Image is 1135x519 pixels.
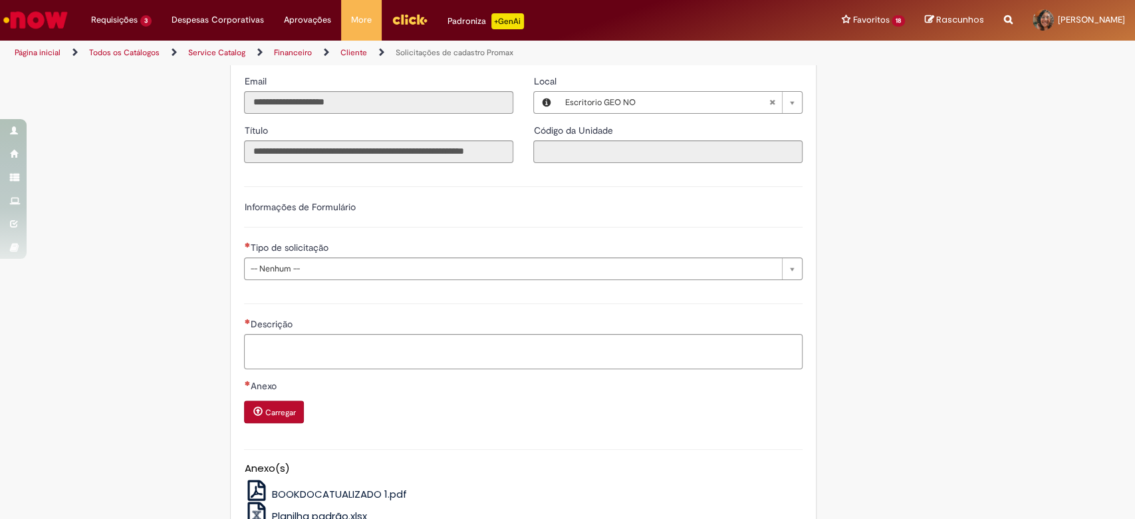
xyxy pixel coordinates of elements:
[340,47,367,58] a: Cliente
[244,487,407,501] a: BOOKDOCATUALIZADO 1.pdf
[244,124,270,137] label: Somente leitura - Título
[244,140,513,163] input: Título
[558,92,802,113] a: Escritorio GEO NOLimpar campo Local
[392,9,428,29] img: click_logo_yellow_360x200.png
[250,242,330,254] span: Tipo de solicitação
[762,92,782,113] abbr: Limpar campo Local
[852,13,889,27] span: Favoritos
[447,13,524,29] div: Padroniza
[565,92,769,113] span: Escritorio GEO NO
[250,318,295,330] span: Descrição
[244,401,304,423] button: Carregar anexo de Anexo Required
[10,41,747,65] ul: Trilhas de página
[15,47,61,58] a: Página inicial
[533,140,803,163] input: Código da Unidade
[491,13,524,29] p: +GenAi
[89,47,160,58] a: Todos os Catálogos
[274,47,312,58] a: Financeiro
[250,258,775,279] span: -- Nenhum --
[244,242,250,248] span: Necessários
[244,319,250,324] span: Necessários
[188,47,245,58] a: Service Catalog
[140,15,152,27] span: 3
[284,13,331,27] span: Aprovações
[533,75,559,87] span: Local
[244,381,250,386] span: Necessários
[244,75,269,88] label: Somente leitura - Email
[265,407,295,418] small: Carregar
[244,75,269,87] span: Somente leitura - Email
[925,14,984,27] a: Rascunhos
[351,13,372,27] span: More
[244,334,803,370] textarea: Descrição
[533,124,615,136] span: Somente leitura - Código da Unidade
[1058,14,1125,25] span: [PERSON_NAME]
[534,92,558,113] button: Local, Visualizar este registro Escritorio GEO NO
[892,15,905,27] span: 18
[272,487,407,501] span: BOOKDOCATUALIZADO 1.pdf
[533,124,615,137] label: Somente leitura - Código da Unidade
[91,13,138,27] span: Requisições
[244,201,355,213] label: Informações de Formulário
[244,91,513,114] input: Email
[936,13,984,26] span: Rascunhos
[250,380,279,392] span: Anexo
[1,7,70,33] img: ServiceNow
[244,463,803,474] h5: Anexo(s)
[244,124,270,136] span: Somente leitura - Título
[172,13,264,27] span: Despesas Corporativas
[396,47,513,58] a: Solicitações de cadastro Promax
